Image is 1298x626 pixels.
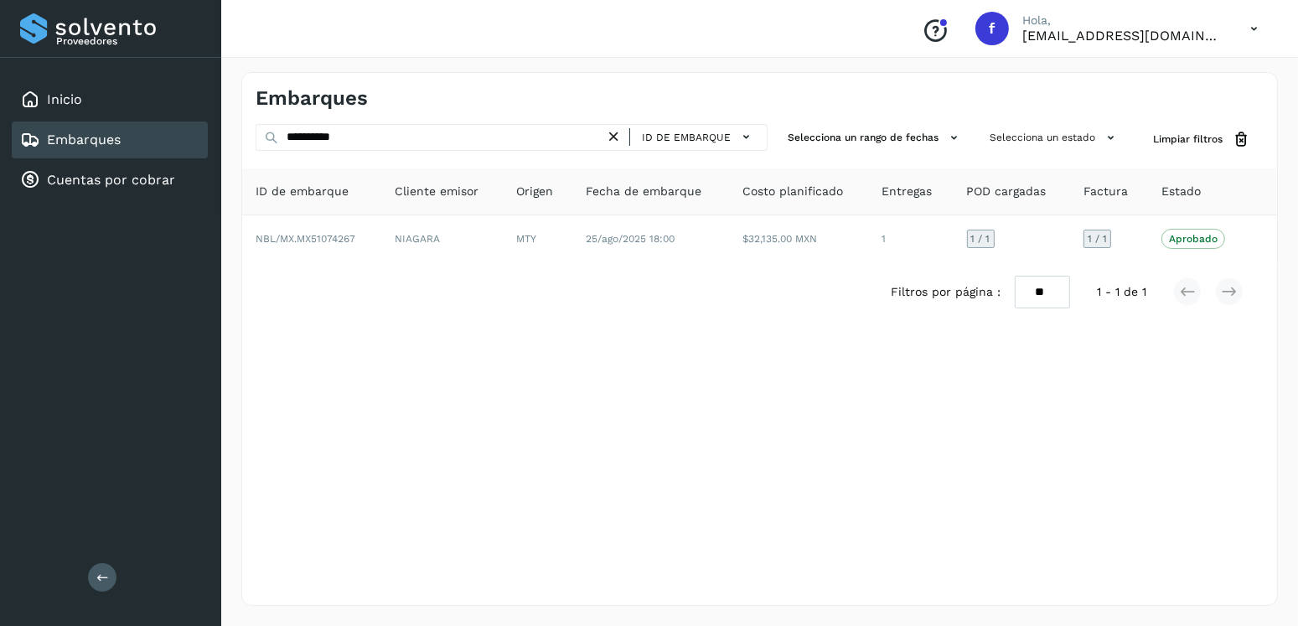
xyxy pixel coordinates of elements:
a: Embarques [47,132,121,147]
span: ID de embarque [642,130,731,145]
span: 1 / 1 [1088,234,1107,244]
a: Cuentas por cobrar [47,172,175,188]
td: 1 [869,215,954,262]
button: Selecciona un rango de fechas [781,124,970,152]
p: Hola, [1022,13,1223,28]
span: Cliente emisor [395,183,478,200]
span: 1 / 1 [971,234,990,244]
span: NBL/MX.MX51074267 [256,233,355,245]
button: Selecciona un estado [983,124,1126,152]
h4: Embarques [256,86,368,111]
p: facturacion@expresssanjavier.com [1022,28,1223,44]
span: Estado [1161,183,1201,200]
div: Inicio [12,81,208,118]
span: Fecha de embarque [586,183,701,200]
span: ID de embarque [256,183,349,200]
td: $32,135.00 MXN [729,215,869,262]
p: Proveedores [56,35,201,47]
div: Cuentas por cobrar [12,162,208,199]
span: 1 - 1 de 1 [1097,283,1146,301]
span: Entregas [882,183,933,200]
button: Limpiar filtros [1140,124,1264,155]
span: Limpiar filtros [1153,132,1223,147]
span: Costo planificado [742,183,843,200]
span: POD cargadas [967,183,1047,200]
a: Inicio [47,91,82,107]
span: Factura [1083,183,1128,200]
button: ID de embarque [637,125,760,149]
span: Origen [516,183,553,200]
p: Aprobado [1169,233,1218,245]
span: Filtros por página : [892,283,1001,301]
div: Embarques [12,122,208,158]
span: 25/ago/2025 18:00 [586,233,675,245]
td: NIAGARA [381,215,503,262]
td: MTY [503,215,572,262]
